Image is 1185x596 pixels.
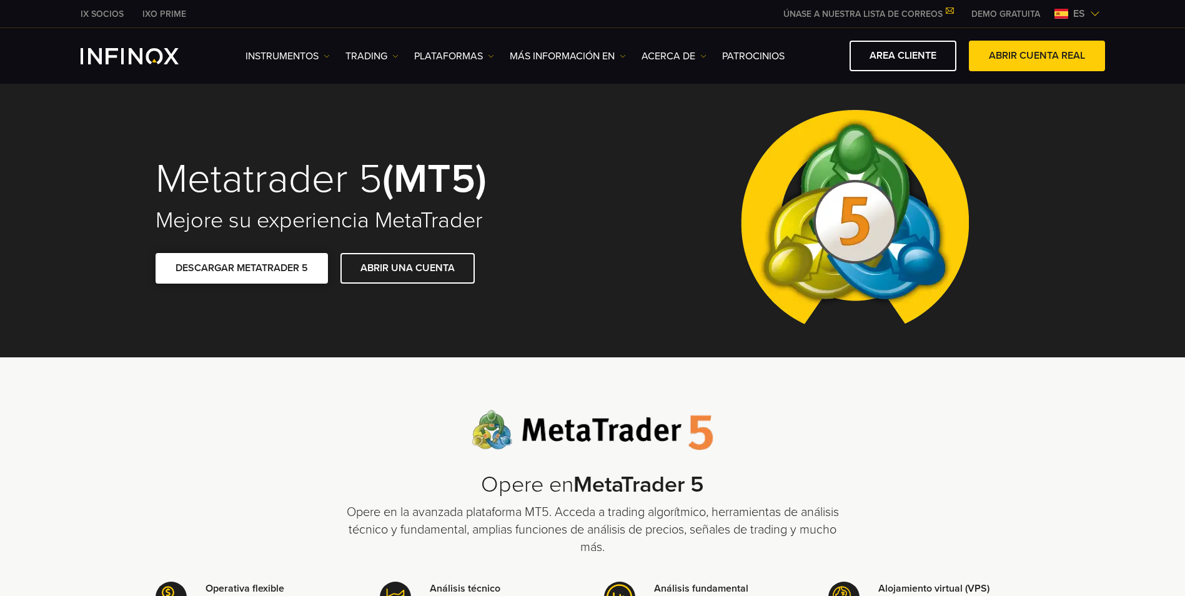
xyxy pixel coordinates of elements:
[969,41,1105,71] a: ABRIR CUENTA REAL
[340,253,475,284] a: ABRIR UNA CUENTA
[206,582,284,595] strong: Operativa flexible
[156,207,575,234] h2: Mejore su experiencia MetaTrader
[850,41,956,71] a: AREA CLIENTE
[343,472,843,499] h2: Opere en
[642,49,707,64] a: ACERCA DE
[731,84,979,357] img: Meta Trader 5
[133,7,196,21] a: INFINOX
[382,154,487,204] strong: (MT5)
[510,49,626,64] a: Más información en
[722,49,785,64] a: Patrocinios
[962,7,1049,21] a: INFINOX MENU
[472,410,713,450] img: Meta Trader 5 logo
[774,9,962,19] a: ÚNASE A NUESTRA LISTA DE CORREOS
[245,49,330,64] a: Instrumentos
[156,253,328,284] a: DESCARGAR METATRADER 5
[1068,6,1090,21] span: es
[430,582,500,595] strong: Análisis técnico
[878,582,989,595] strong: Alojamiento virtual (VPS)
[156,158,575,201] h1: Metatrader 5
[81,48,208,64] a: INFINOX Logo
[414,49,494,64] a: PLATAFORMAS
[343,504,843,556] p: Opere en la avanzada plataforma MT5. Acceda a trading algorítmico, herramientas de análisis técni...
[654,582,748,595] strong: Análisis fundamental
[71,7,133,21] a: INFINOX
[573,471,704,498] strong: MetaTrader 5
[345,49,399,64] a: TRADING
